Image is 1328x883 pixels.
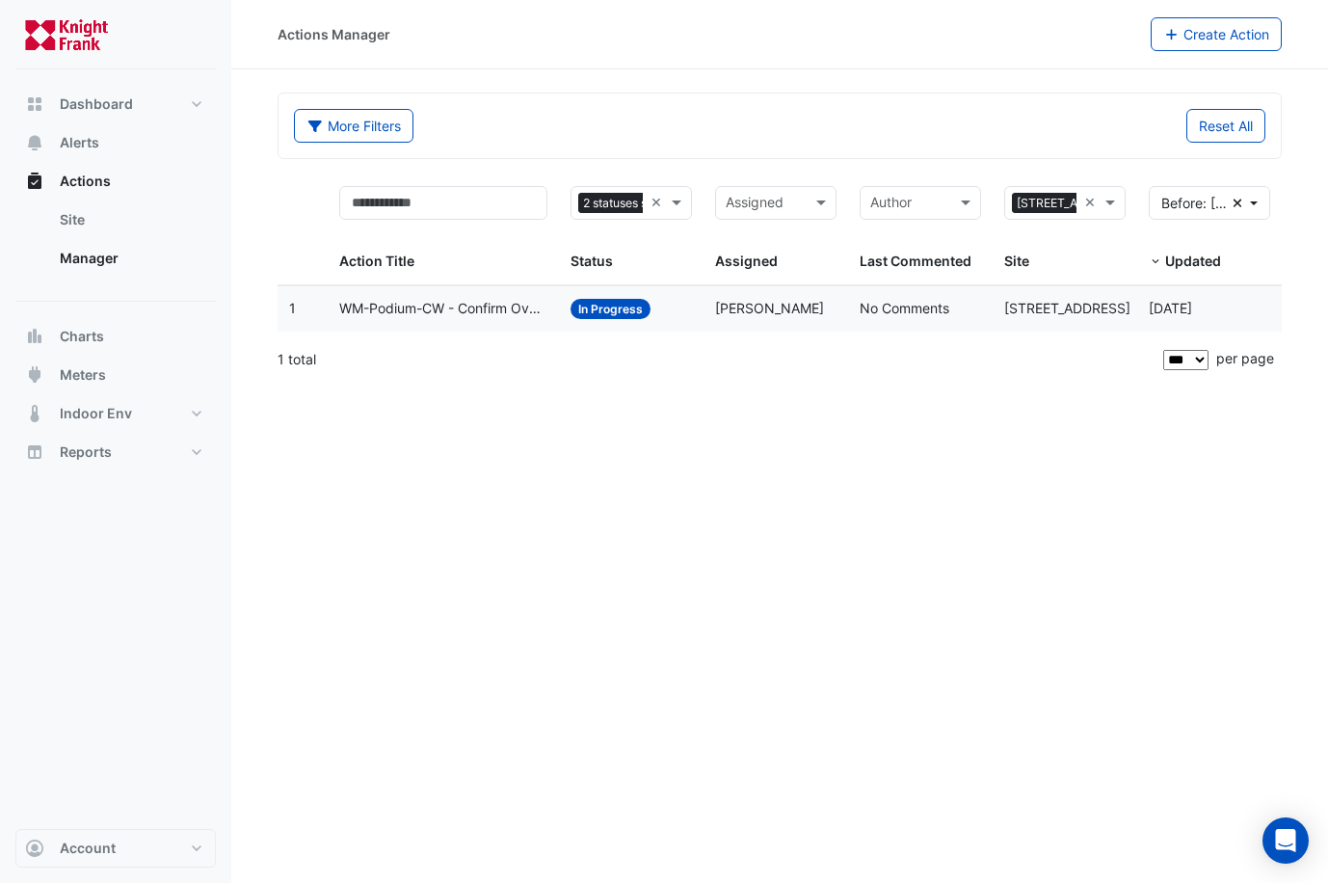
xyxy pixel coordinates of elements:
[25,172,44,191] app-icon: Actions
[60,172,111,191] span: Actions
[294,109,413,143] button: More Filters
[860,253,971,269] span: Last Commented
[289,300,296,316] span: 1
[860,300,949,316] span: No Comments
[60,839,116,858] span: Account
[15,317,216,356] button: Charts
[15,201,216,285] div: Actions
[60,327,104,346] span: Charts
[44,201,216,239] a: Site
[339,253,414,269] span: Action Title
[25,94,44,114] app-icon: Dashboard
[1165,253,1221,269] span: Updated
[1004,300,1130,316] span: [STREET_ADDRESS]
[15,85,216,123] button: Dashboard
[1151,17,1283,51] button: Create Action
[25,133,44,152] app-icon: Alerts
[1012,193,1133,214] span: [STREET_ADDRESS]
[1233,193,1243,213] fa-icon: Clear
[1084,192,1101,214] span: Clear
[25,442,44,462] app-icon: Reports
[15,356,216,394] button: Meters
[25,365,44,385] app-icon: Meters
[1186,109,1265,143] button: Reset All
[571,299,651,319] span: In Progress
[60,365,106,385] span: Meters
[25,327,44,346] app-icon: Charts
[278,24,390,44] div: Actions Manager
[23,15,110,54] img: Company Logo
[60,442,112,462] span: Reports
[15,829,216,868] button: Account
[278,335,1159,384] div: 1 total
[60,404,132,423] span: Indoor Env
[571,253,613,269] span: Status
[44,239,216,278] a: Manager
[1004,253,1029,269] span: Site
[60,133,99,152] span: Alerts
[651,192,667,214] span: Clear
[1216,350,1274,366] span: per page
[60,94,133,114] span: Dashboard
[1149,300,1192,316] span: 2025-07-31T07:50:11.303
[339,298,547,320] span: WM-Podium-CW - Confirm Overnight Water Consumption
[15,162,216,201] button: Actions
[25,404,44,423] app-icon: Indoor Env
[715,253,778,269] span: Assigned
[1161,195,1254,211] span: Before: 02 Aug 25
[1149,186,1270,220] button: Before: [DATE]
[715,300,824,316] span: [PERSON_NAME]
[15,433,216,471] button: Reports
[15,123,216,162] button: Alerts
[15,394,216,433] button: Indoor Env
[578,193,693,214] span: 2 statuses selected
[1262,817,1309,864] div: Open Intercom Messenger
